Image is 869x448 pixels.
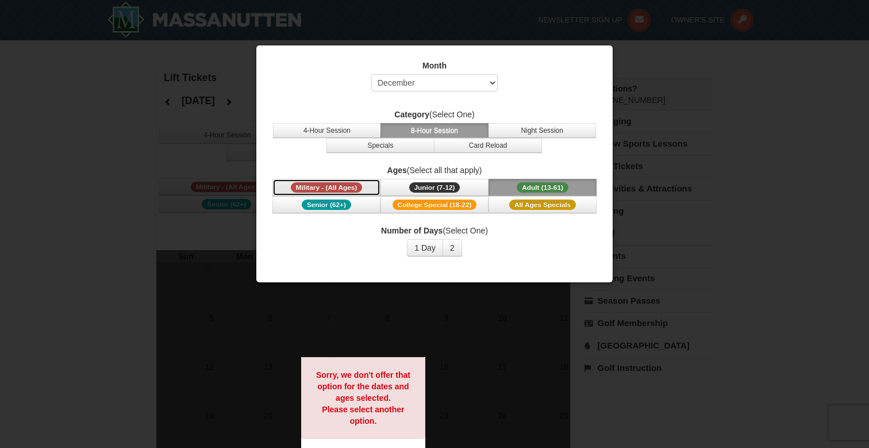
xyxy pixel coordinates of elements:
button: Card Reload [434,138,542,153]
button: 1 Day [407,239,443,256]
button: Adult (13-61) [489,179,597,196]
button: Night Session [488,123,596,138]
strong: Sorry, we don't offer that option for the dates and ages selected. Please select another option. [316,370,410,426]
button: Specials [326,138,434,153]
label: (Select One) [271,109,598,120]
strong: Month [422,61,447,70]
button: 4-Hour Session [273,123,381,138]
button: 8-Hour Session [380,123,489,138]
button: All Ages Specials [489,196,597,213]
button: 2 [443,239,462,256]
button: Senior (62+) [272,196,380,213]
label: (Select One) [271,225,598,236]
label: (Select all that apply) [271,164,598,176]
span: Military - (All Ages) [291,182,363,193]
button: Military - (All Ages) [272,179,380,196]
button: Junior (7-12) [380,179,489,196]
button: College Special (18-22) [380,196,489,213]
span: Senior (62+) [302,200,351,210]
span: All Ages Specials [509,200,576,210]
span: Junior (7-12) [409,182,460,193]
strong: Category [394,110,429,119]
strong: Number of Days [381,226,443,235]
strong: Ages [387,166,407,175]
span: Adult (13-61) [517,182,568,193]
span: College Special (18-22) [393,200,477,210]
